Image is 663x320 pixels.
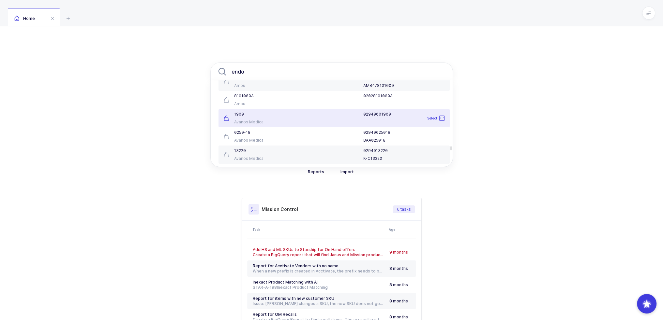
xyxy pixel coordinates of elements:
div: Avanos Medical [224,138,292,143]
div: 02028101000A [363,93,445,99]
div: Avanos Medical [224,119,292,125]
div: When a new prefix is created in Acctivate, the prefix needs to be merged with an existing vendor ... [253,269,384,274]
div: Avanos Medical [224,156,292,161]
div: Age [389,227,414,232]
input: Search [210,63,453,81]
div: 13221 [224,166,292,172]
span: Report for OM Recalls [253,312,297,317]
span: 8 months [389,266,408,271]
div: Create a BigQuery report that will find Janus and Mission products that do not have a HS or ML SK... [253,252,384,257]
h3: Mission Control [262,206,298,213]
div: Task [252,227,385,232]
div: AMB478101000 [363,83,445,88]
span: Inexact Product Matching with AI [253,280,318,285]
div: Ambu [224,101,292,106]
div: 13220 [224,148,292,153]
div: Ambu [224,83,292,88]
span: Report for items with new customer SKU [253,296,334,301]
a: STAR-A-198 [253,285,277,290]
div: 1900 [224,112,292,117]
span: 9 months [389,250,408,255]
div: 02940001900 [363,112,445,117]
span: 8 months [389,282,408,287]
div: 8101000A [224,93,292,99]
div: K-C13220 [363,156,445,161]
span: 8 months [389,299,408,303]
span: Report for Acctivate Vendors with no name [253,263,339,268]
div: Inexact Product Matching [253,285,384,290]
div: 02940025018 [363,130,445,135]
span: Add HS and ML SKUs to Starship for On Hand offers [253,247,355,252]
div: Select [412,112,448,125]
span: Home [14,16,35,21]
div: BAA025018 [363,138,445,143]
span: 8 months [389,314,408,319]
div: Issue: [PERSON_NAME] changes a SKU, the new SKU does not get matched to the Janus product as it's... [253,301,384,306]
div: 0294013221 [363,166,445,172]
div: 0250-18 [224,130,292,135]
span: 6 tasks [397,207,411,212]
div: 0294013220 [363,148,445,153]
